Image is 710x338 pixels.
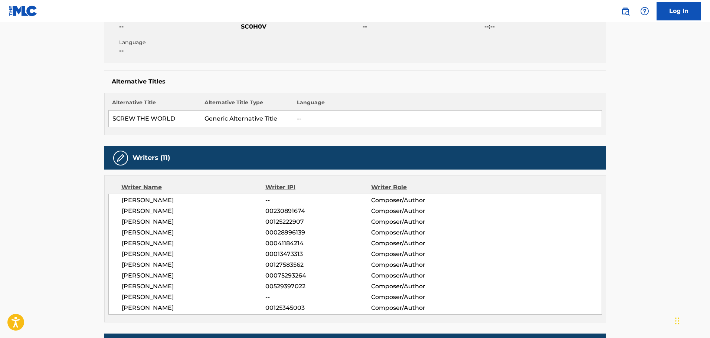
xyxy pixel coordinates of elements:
[108,111,201,127] td: SCREW THE WORLD
[265,282,371,291] span: 00529397022
[637,4,652,19] div: Help
[265,293,371,302] span: --
[122,260,266,269] span: [PERSON_NAME]
[371,196,467,205] span: Composer/Author
[265,303,371,312] span: 00125345003
[265,207,371,216] span: 00230891674
[657,2,701,20] a: Log In
[119,22,239,31] span: --
[371,239,467,248] span: Composer/Author
[484,22,604,31] span: --:--
[293,99,602,111] th: Language
[640,7,649,16] img: help
[122,228,266,237] span: [PERSON_NAME]
[265,196,371,205] span: --
[122,271,266,280] span: [PERSON_NAME]
[116,154,125,163] img: Writers
[265,183,371,192] div: Writer IPI
[122,217,266,226] span: [PERSON_NAME]
[675,310,680,332] div: Drag
[265,271,371,280] span: 00075293264
[119,46,239,55] span: --
[122,196,266,205] span: [PERSON_NAME]
[265,239,371,248] span: 00041184214
[265,260,371,269] span: 00127583562
[122,293,266,302] span: [PERSON_NAME]
[371,250,467,259] span: Composer/Author
[119,39,239,46] span: Language
[371,260,467,269] span: Composer/Author
[371,282,467,291] span: Composer/Author
[618,4,633,19] a: Public Search
[265,217,371,226] span: 00125222907
[122,303,266,312] span: [PERSON_NAME]
[122,282,266,291] span: [PERSON_NAME]
[371,217,467,226] span: Composer/Author
[621,7,630,16] img: search
[201,99,293,111] th: Alternative Title Type
[132,154,170,162] h5: Writers (11)
[121,183,266,192] div: Writer Name
[363,22,482,31] span: --
[293,111,602,127] td: --
[371,183,467,192] div: Writer Role
[201,111,293,127] td: Generic Alternative Title
[371,228,467,237] span: Composer/Author
[122,250,266,259] span: [PERSON_NAME]
[371,271,467,280] span: Composer/Author
[9,6,37,16] img: MLC Logo
[108,99,201,111] th: Alternative Title
[265,250,371,259] span: 00013473313
[371,207,467,216] span: Composer/Author
[122,239,266,248] span: [PERSON_NAME]
[265,228,371,237] span: 00028996139
[673,302,710,338] iframe: Chat Widget
[122,207,266,216] span: [PERSON_NAME]
[371,303,467,312] span: Composer/Author
[371,293,467,302] span: Composer/Author
[241,22,361,31] span: SC0H0V
[112,78,599,85] h5: Alternative Titles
